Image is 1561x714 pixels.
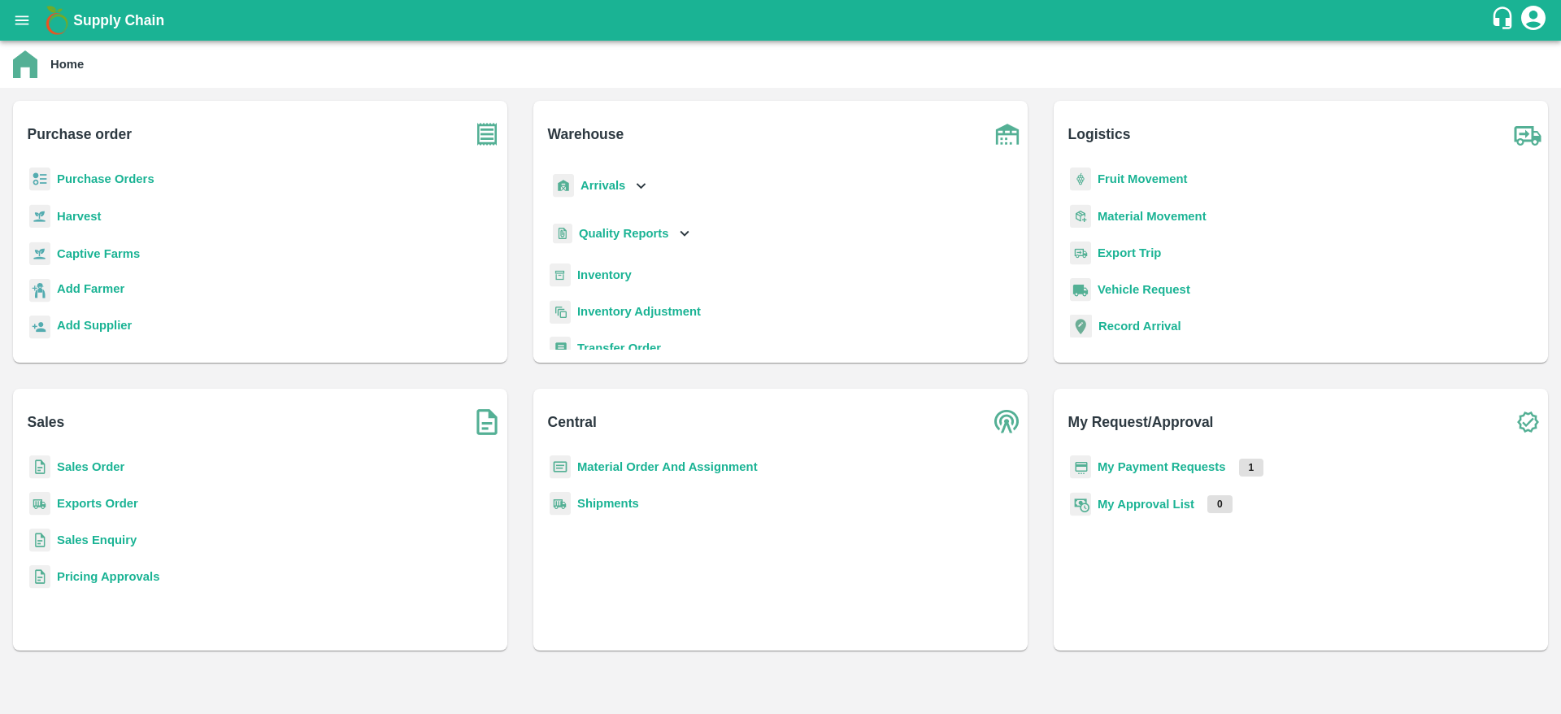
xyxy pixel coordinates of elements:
[1519,3,1548,37] div: account of current user
[29,492,50,516] img: shipments
[550,337,571,360] img: whTransfer
[550,263,571,287] img: whInventory
[73,9,1490,32] a: Supply Chain
[1070,168,1091,191] img: fruit
[29,565,50,589] img: sales
[1070,492,1091,516] img: approval
[550,217,694,250] div: Quality Reports
[1068,411,1214,433] b: My Request/Approval
[57,247,140,260] a: Captive Farms
[548,411,597,433] b: Central
[550,168,650,204] div: Arrivals
[987,114,1028,155] img: warehouse
[13,50,37,78] img: home
[1098,320,1181,333] a: Record Arrival
[580,179,625,192] b: Arrivals
[1098,283,1190,296] a: Vehicle Request
[1098,246,1161,259] a: Export Trip
[1068,123,1131,146] b: Logistics
[57,316,132,338] a: Add Supplier
[57,282,124,295] b: Add Farmer
[28,411,65,433] b: Sales
[553,174,574,198] img: whArrival
[550,300,571,324] img: inventory
[467,402,507,442] img: soSales
[57,210,101,223] a: Harvest
[29,316,50,339] img: supplier
[29,455,50,479] img: sales
[50,58,84,71] b: Home
[577,460,758,473] a: Material Order And Assignment
[57,497,138,510] a: Exports Order
[29,279,50,303] img: farmer
[1207,495,1233,513] p: 0
[1070,204,1091,229] img: material
[3,2,41,39] button: open drawer
[1098,172,1188,185] a: Fruit Movement
[57,533,137,546] a: Sales Enquiry
[29,529,50,552] img: sales
[577,305,701,318] a: Inventory Adjustment
[1070,455,1091,479] img: payment
[1070,242,1091,265] img: delivery
[1098,498,1194,511] a: My Approval List
[1070,315,1092,337] img: recordArrival
[57,570,159,583] a: Pricing Approvals
[1507,114,1548,155] img: truck
[577,497,639,510] a: Shipments
[577,342,661,355] a: Transfer Order
[467,114,507,155] img: purchase
[579,227,669,240] b: Quality Reports
[1507,402,1548,442] img: check
[73,12,164,28] b: Supply Chain
[57,460,124,473] a: Sales Order
[1070,278,1091,302] img: vehicle
[29,242,50,266] img: harvest
[1490,6,1519,35] div: customer-support
[548,123,624,146] b: Warehouse
[550,492,571,516] img: shipments
[29,204,50,229] img: harvest
[29,168,50,191] img: reciept
[577,268,632,281] a: Inventory
[987,402,1028,442] img: central
[553,224,572,244] img: qualityReport
[1098,460,1226,473] a: My Payment Requests
[57,319,132,332] b: Add Supplier
[57,280,124,302] a: Add Farmer
[41,4,73,37] img: logo
[28,123,132,146] b: Purchase order
[1239,459,1264,477] p: 1
[57,172,154,185] a: Purchase Orders
[1098,210,1207,223] a: Material Movement
[550,455,571,479] img: centralMaterial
